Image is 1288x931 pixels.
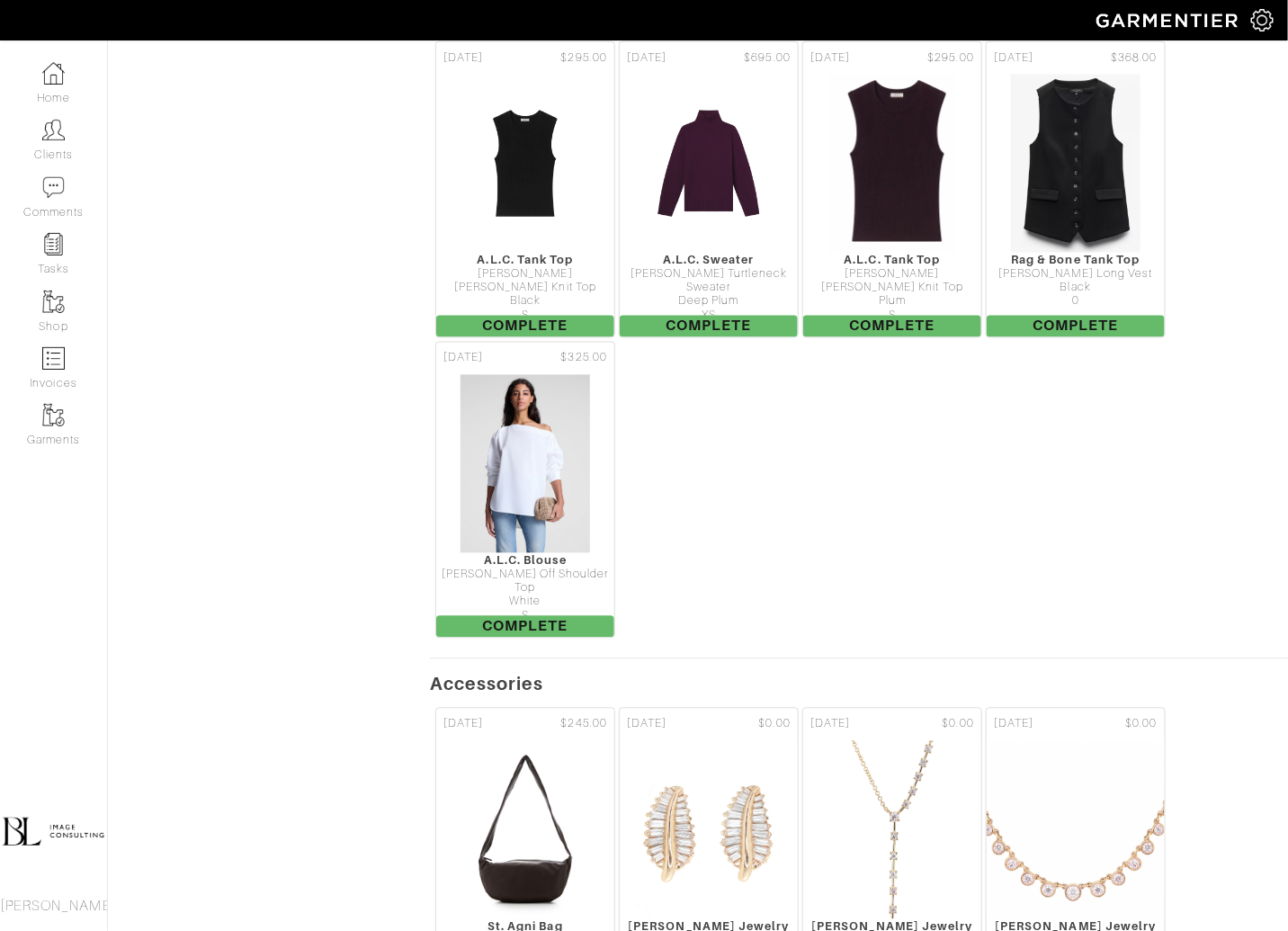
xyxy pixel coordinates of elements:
[987,316,1165,337] span: Complete
[802,740,982,920] img: Xic5xYUN3mVVk575GR3ouut2
[436,254,614,267] div: A.L.C. Tank Top
[42,62,65,85] img: dashboard-icon-dbcd8f5a0b271acd01030246c82b418ddd0df26cd7fceb0bd07c9910d44c42f6.png
[42,291,65,313] img: garments-icon-b7da505a4dc4fd61783c78ac3ca0ef83fa9d6f193b1c9dc38574b1d14d53ca28.png
[1112,49,1158,67] span: $368.00
[460,374,592,554] img: Z268phfijrXUTqqqDLH742oV
[620,316,798,337] span: Complete
[620,268,798,296] div: [PERSON_NAME] Turtleneck Sweater
[627,49,666,67] span: [DATE]
[436,610,614,623] div: S
[994,716,1033,733] span: [DATE]
[1126,716,1158,733] span: $0.00
[943,716,974,733] span: $0.00
[619,740,799,920] img: WwV8npsQMpCp98WJbwVYSdfU
[620,254,798,267] div: A.L.C. Sweater
[443,49,483,67] span: [DATE]
[987,268,1165,282] div: [PERSON_NAME] Long Vest
[803,254,981,267] div: A.L.C. Tank Top
[803,309,981,323] div: S
[436,268,614,296] div: [PERSON_NAME] [PERSON_NAME] Knit Top
[803,295,981,309] div: Plum
[745,49,791,67] span: $695.00
[434,40,617,340] a: [DATE] $295.00 A.L.C. Tank Top [PERSON_NAME] [PERSON_NAME] Knit Top Black S Complete
[620,309,798,323] div: XS
[994,49,1033,67] span: [DATE]
[436,309,614,323] div: S
[561,716,607,733] span: $245.00
[436,554,614,568] div: A.L.C. Blouse
[443,716,483,733] span: [DATE]
[561,350,607,367] span: $325.00
[801,40,984,340] a: [DATE] $295.00 A.L.C. Tank Top [PERSON_NAME] [PERSON_NAME] Knit Top Plum S Complete
[759,716,791,733] span: $0.00
[828,74,956,254] img: icAPov1468LxAYShhQuXH6jG
[436,568,614,596] div: [PERSON_NAME] Off Shoulder Top
[1251,9,1274,31] img: gear-icon-white-bd11855cb880d31180b6d7d6211b90ccbf57a29d726f0c71d8c61bd08dd39cc2.png
[561,49,607,67] span: $295.00
[436,595,614,609] div: White
[987,282,1165,295] div: Black
[460,74,592,254] img: Wt6zJtQsmG5iqCNn4Z1BMQoJ
[430,674,1288,695] h5: Accessories
[434,340,617,640] a: [DATE] $325.00 A.L.C. Blouse [PERSON_NAME] Off Shoulder Top White S Complete
[803,268,981,296] div: [PERSON_NAME] [PERSON_NAME] Knit Top
[42,347,65,370] img: orders-icon-0abe47150d42831381b5fb84f609e132dff9fe21cb692f30cb5eec754e2cba89.png
[987,295,1165,309] div: 0
[987,254,1165,267] div: Rag & Bone Tank Top
[984,40,1167,340] a: [DATE] $368.00 Rag & Bone Tank Top [PERSON_NAME] Long Vest Black 0 Complete
[928,49,974,67] span: $295.00
[643,74,775,254] img: ANwH5jbUA9mYZgiUEQbjtFdC
[617,40,801,340] a: [DATE] $695.00 A.L.C. Sweater [PERSON_NAME] Turtleneck Sweater Deep Plum XS Complete
[959,740,1194,920] img: AAwNKz94q9i4SMHHHafLL2GS
[627,716,666,733] span: [DATE]
[810,49,850,67] span: [DATE]
[436,316,614,337] span: Complete
[1087,4,1251,36] img: garmentier-logo-header-white-b43fb05a5012e4ada735d5af1a66efaba907eab6374d6393d1fbf88cb4ef424d.png
[42,176,65,199] img: comment-icon-a0a6a9ef722e966f86d9cbdc48e553b5cf19dbc54f86b18d962a5391bc8f6eb6.png
[1010,74,1141,254] img: vt5MU9cBw3Zg9QHm16Jr5fGv
[443,350,483,367] span: [DATE]
[803,316,981,337] span: Complete
[42,404,65,426] img: garments-icon-b7da505a4dc4fd61783c78ac3ca0ef83fa9d6f193b1c9dc38574b1d14d53ca28.png
[620,295,798,309] div: Deep Plum
[436,616,614,638] span: Complete
[469,740,582,920] img: hjDdNw6DSsN73d1e8z1j9tVH
[42,233,65,255] img: reminder-icon-8004d30b9f0a5d33ae49ab947aed9ed385cf756f9e5892f1edd6e32f2345188e.png
[436,295,614,309] div: Black
[810,716,850,733] span: [DATE]
[42,119,65,141] img: clients-icon-6bae9207a08558b7cb47a8932f037763ab4055f8c8b6bfacd5dc20c3e0201464.png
